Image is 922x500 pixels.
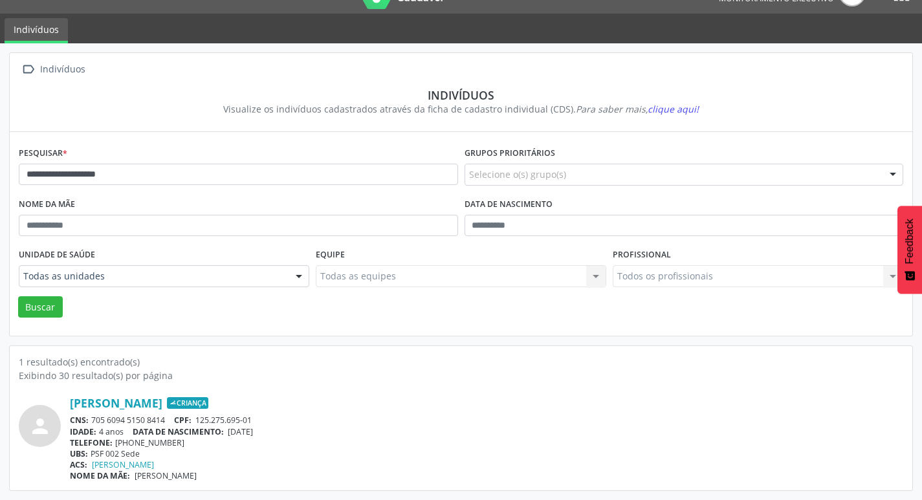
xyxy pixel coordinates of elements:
[19,369,903,382] div: Exibindo 30 resultado(s) por página
[70,415,903,426] div: 705 6094 5150 8414
[469,168,566,181] span: Selecione o(s) grupo(s)
[23,270,283,283] span: Todas as unidades
[92,459,154,470] a: [PERSON_NAME]
[19,355,903,369] div: 1 resultado(s) encontrado(s)
[195,415,252,426] span: 125.275.695-01
[19,245,95,265] label: Unidade de saúde
[613,245,671,265] label: Profissional
[70,396,162,410] a: [PERSON_NAME]
[38,60,87,79] div: Indivíduos
[19,195,75,215] label: Nome da mãe
[70,437,113,448] span: TELEFONE:
[465,195,553,215] label: Data de nascimento
[133,426,224,437] span: DATA DE NASCIMENTO:
[28,415,52,438] i: person
[576,103,699,115] i: Para saber mais,
[70,470,130,481] span: NOME DA MÃE:
[70,426,96,437] span: IDADE:
[70,426,903,437] div: 4 anos
[70,459,87,470] span: ACS:
[135,470,197,481] span: [PERSON_NAME]
[18,296,63,318] button: Buscar
[70,437,903,448] div: [PHONE_NUMBER]
[70,448,88,459] span: UBS:
[70,448,903,459] div: PSF 002 Sede
[19,60,38,79] i: 
[5,18,68,43] a: Indivíduos
[174,415,192,426] span: CPF:
[28,102,894,116] div: Visualize os indivíduos cadastrados através da ficha de cadastro individual (CDS).
[465,144,555,164] label: Grupos prioritários
[904,219,916,264] span: Feedback
[167,397,208,409] span: Criança
[228,426,253,437] span: [DATE]
[897,206,922,294] button: Feedback - Mostrar pesquisa
[19,144,67,164] label: Pesquisar
[19,60,87,79] a:  Indivíduos
[28,88,894,102] div: Indivíduos
[316,245,345,265] label: Equipe
[648,103,699,115] span: clique aqui!
[70,415,89,426] span: CNS:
